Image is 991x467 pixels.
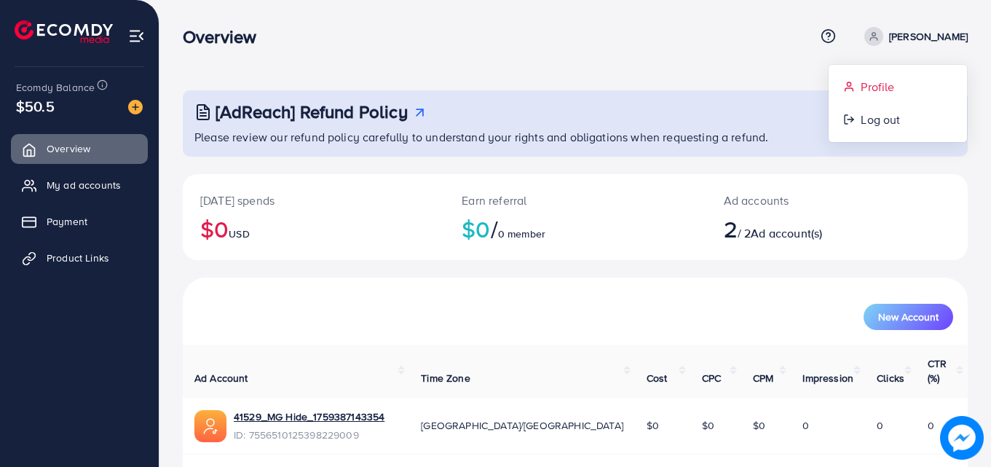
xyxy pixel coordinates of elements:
span: USD [229,227,249,241]
a: Product Links [11,243,148,272]
span: [GEOGRAPHIC_DATA]/[GEOGRAPHIC_DATA] [421,418,623,433]
p: Earn referral [462,192,688,209]
button: New Account [864,304,953,330]
span: $50.5 [16,95,55,117]
span: $0 [753,418,765,433]
span: ID: 7556510125398229009 [234,428,384,442]
ul: [PERSON_NAME] [828,64,968,143]
span: Ad Account [194,371,248,385]
span: CPC [702,371,721,385]
h3: Overview [183,26,268,47]
img: menu [128,28,145,44]
span: Cost [647,371,668,385]
span: My ad accounts [47,178,121,192]
span: / [491,212,498,246]
span: CTR (%) [928,356,947,385]
span: 0 [928,418,934,433]
span: Ecomdy Balance [16,80,95,95]
img: image [940,416,984,460]
p: [PERSON_NAME] [889,28,968,45]
span: 0 [877,418,883,433]
h3: [AdReach] Refund Policy [216,101,408,122]
span: CPM [753,371,773,385]
span: Impression [802,371,853,385]
img: logo [15,20,113,43]
span: $0 [647,418,659,433]
span: 0 member [498,227,545,241]
img: ic-ads-acc.e4c84228.svg [194,410,226,442]
h2: $0 [200,215,427,243]
span: $0 [702,418,714,433]
span: New Account [878,312,939,322]
a: My ad accounts [11,170,148,200]
h2: $0 [462,215,688,243]
p: [DATE] spends [200,192,427,209]
a: 41529_MG Hide_1759387143354 [234,409,384,424]
span: Log out [861,111,900,128]
span: Time Zone [421,371,470,385]
a: Payment [11,207,148,236]
span: Overview [47,141,90,156]
h2: / 2 [724,215,885,243]
img: image [128,100,143,114]
p: Please review our refund policy carefully to understand your rights and obligations when requesti... [194,128,959,146]
span: Payment [47,214,87,229]
span: 0 [802,418,809,433]
span: Clicks [877,371,904,385]
span: Product Links [47,251,109,265]
span: 2 [724,212,738,246]
span: Profile [861,78,894,95]
a: Overview [11,134,148,163]
a: [PERSON_NAME] [858,27,968,46]
span: Ad account(s) [751,225,822,241]
p: Ad accounts [724,192,885,209]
